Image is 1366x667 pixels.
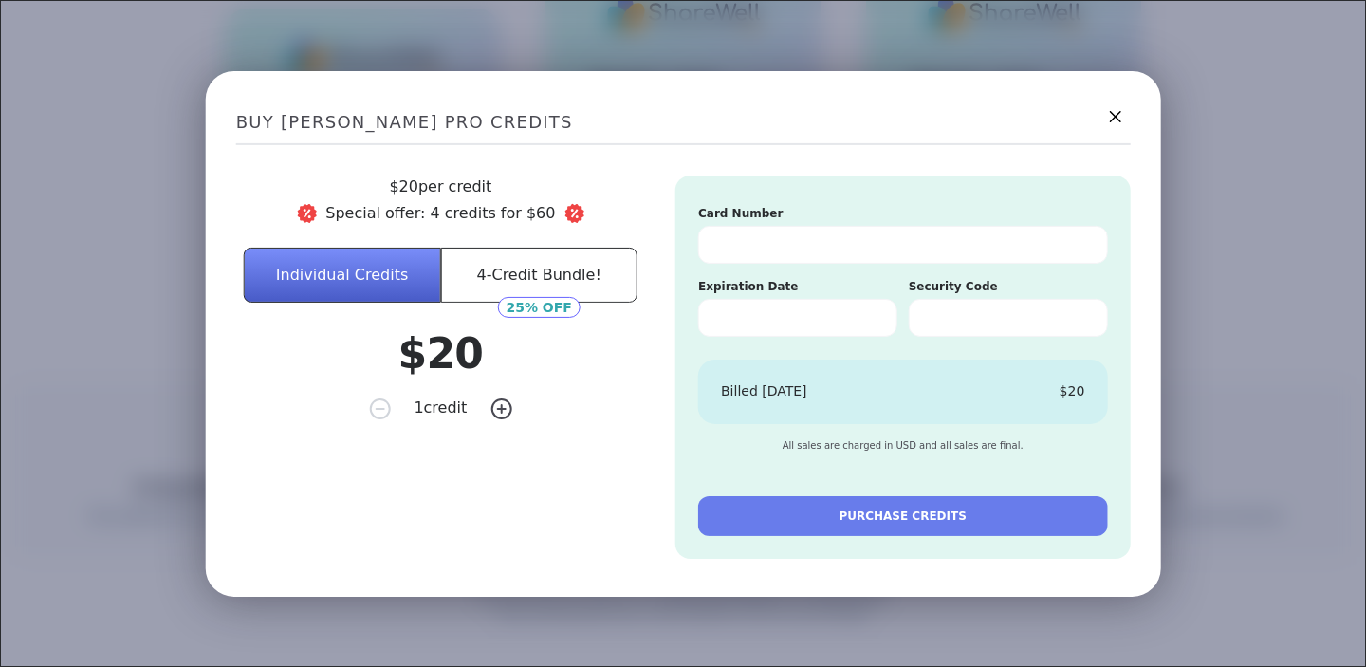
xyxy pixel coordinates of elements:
div: $ 20 [1060,382,1085,401]
span: Special offer: 4 credits for $ 60 [236,201,645,224]
div: 25% OFF [497,296,580,317]
iframe: Secure card number input frame [714,238,1091,254]
button: 4-Credit Bundle! [440,247,637,302]
h5: Card Number [698,205,1107,221]
span: 1 credit [414,397,467,419]
iframe: Secure expiration date input frame [714,311,881,327]
iframe: Secure CVC input frame [925,311,1092,327]
button: Individual Credits [244,247,441,302]
button: PURCHASE CREDITS [698,496,1107,536]
h5: Expiration Date [698,279,897,295]
div: Billed [DATE] [721,382,807,401]
h4: $ 20 [397,324,483,381]
p: $ 20 per credit [236,175,645,197]
h2: BUY [PERSON_NAME] PRO CREDITS [236,101,1131,144]
span: All sales are charged in USD and all sales are final. [783,439,1024,453]
h5: Security Code [909,279,1108,295]
span: PURCHASE CREDITS [839,508,966,525]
